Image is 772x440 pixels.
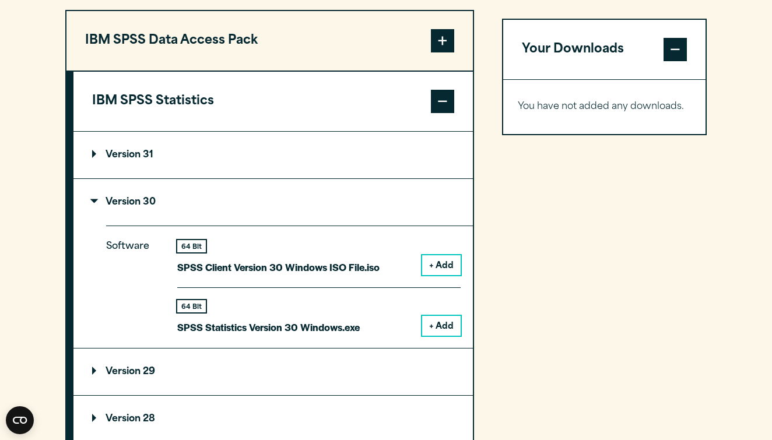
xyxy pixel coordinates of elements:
p: Software [106,238,159,326]
p: SPSS Client Version 30 Windows ISO File.iso [177,259,380,276]
p: Version 29 [92,367,155,376]
p: SPSS Statistics Version 30 Windows.exe [177,319,360,336]
p: Version 28 [92,414,155,424]
p: You have not added any downloads. [518,98,691,115]
summary: Version 29 [73,349,473,395]
p: Version 30 [92,198,156,207]
button: Your Downloads [503,20,706,79]
div: 64 Bit [177,300,206,312]
div: Your Downloads [503,79,706,134]
button: Open CMP widget [6,406,34,434]
summary: Version 30 [73,179,473,226]
summary: Version 31 [73,132,473,178]
button: IBM SPSS Statistics [73,72,473,131]
button: + Add [422,316,461,336]
button: + Add [422,255,461,275]
div: 64 Bit [177,240,206,252]
button: IBM SPSS Data Access Pack [66,11,473,71]
p: Version 31 [92,150,153,160]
